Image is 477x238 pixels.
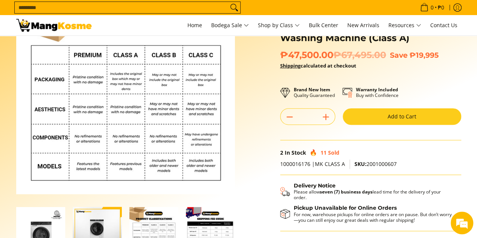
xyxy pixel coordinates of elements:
[211,21,249,30] span: Bodega Sale
[317,111,335,123] button: Add
[437,5,445,10] span: ₱0
[294,189,454,200] p: Please allow lead time for the delivery of your order.
[281,111,299,123] button: Subtract
[321,149,327,156] span: 11
[309,21,338,29] span: Bulk Center
[344,15,383,35] a: New Arrivals
[16,19,92,32] img: Toshiba Automatic Front Load Washing Machine (Class A) l Mang Kosme
[356,87,399,98] p: Buy with Confidence
[99,15,461,35] nav: Main Menu
[356,86,398,93] strong: Warranty Included
[280,49,386,61] span: ₱47,500.00
[228,2,240,13] button: Search
[385,15,425,35] a: Resources
[390,51,408,60] span: Save
[333,49,386,61] del: ₱67,495.00
[418,3,446,12] span: •
[354,160,397,167] span: 2001000607
[294,212,454,223] p: For now, warehouse pickups for online orders are on pause. But don’t worry—you can still enjoy ou...
[258,21,300,30] span: Shop by Class
[280,62,301,69] a: Shipping
[280,62,356,69] strong: calculated at checkout
[426,15,461,35] a: Contact Us
[285,149,306,156] span: In Stock
[294,204,397,211] strong: Pickup Unavailable for Online Orders
[294,86,330,93] strong: Brand New Item
[347,21,379,29] span: New Arrivals
[254,15,304,35] a: Shop by Class
[320,189,373,195] strong: seven (7) business days
[294,87,335,98] p: Quality Guaranteed
[207,15,253,35] a: Bodega Sale
[328,149,339,156] span: Sold
[280,183,454,201] button: Shipping & Delivery
[184,15,206,35] a: Home
[280,160,345,167] span: 1000016176 |MK CLASS A
[388,21,421,30] span: Resources
[294,182,336,189] strong: Delivery Notice
[429,5,435,10] span: 0
[280,149,283,156] span: 2
[343,108,461,125] button: Add to Cart
[305,15,342,35] a: Bulk Center
[410,51,439,60] span: ₱19,995
[430,21,457,29] span: Contact Us
[187,21,202,29] span: Home
[354,160,367,167] span: SKU:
